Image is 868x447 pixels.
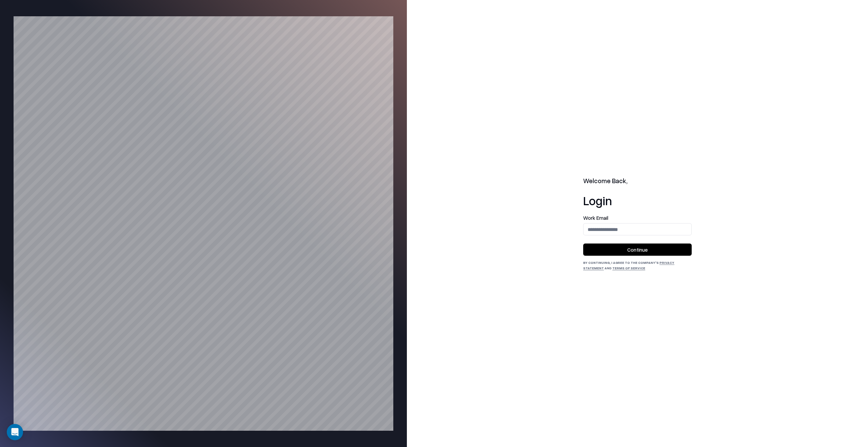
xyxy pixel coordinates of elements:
[583,215,692,220] label: Work Email
[583,260,692,271] div: By continuing, I agree to the Company's and
[7,424,23,440] div: Open Intercom Messenger
[583,194,692,207] h1: Login
[612,266,645,270] a: Terms of Service
[583,244,692,256] button: Continue
[583,176,692,186] h2: Welcome Back,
